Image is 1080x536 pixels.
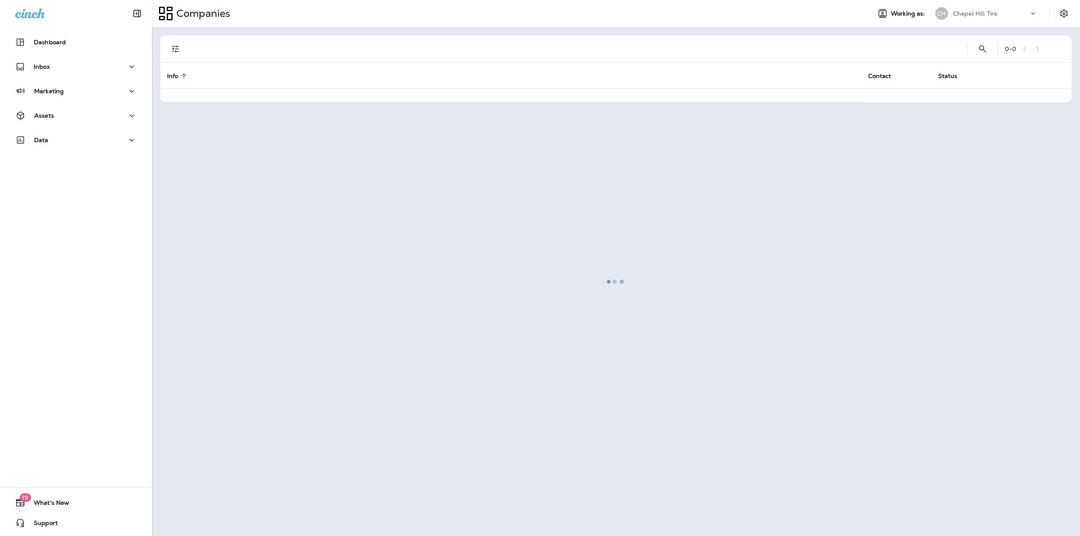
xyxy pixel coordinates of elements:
[953,10,997,17] p: Chapel Hill Tire
[891,10,927,17] span: Working as:
[8,107,143,124] button: Assets
[34,88,64,94] p: Marketing
[173,7,230,20] p: Companies
[34,137,49,143] p: Data
[8,494,143,511] button: 19What's New
[34,39,66,46] p: Dashboard
[19,493,31,502] span: 19
[25,520,58,530] span: Support
[935,7,948,20] div: CH
[8,514,143,531] button: Support
[125,5,149,22] button: Collapse Sidebar
[8,34,143,51] button: Dashboard
[8,132,143,148] button: Data
[8,58,143,75] button: Inbox
[8,83,143,100] button: Marketing
[25,499,69,509] span: What's New
[1056,6,1072,21] button: Settings
[34,112,54,119] p: Assets
[34,63,50,70] p: Inbox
